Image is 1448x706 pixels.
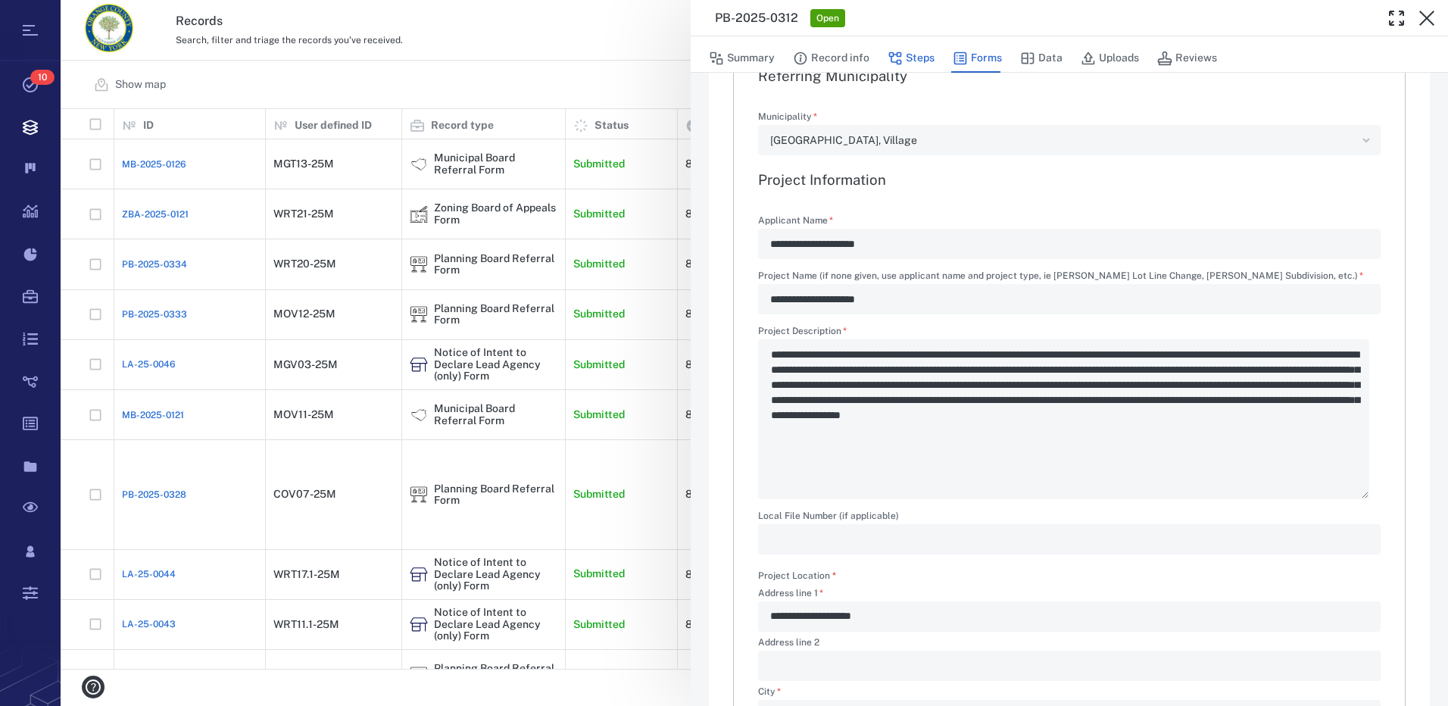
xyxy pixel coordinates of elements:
[1412,3,1442,33] button: Close
[813,12,842,25] span: Open
[1081,44,1139,73] button: Uploads
[715,9,798,27] h3: PB-2025-0312
[758,687,1381,700] label: City
[758,284,1381,314] div: Project Name (if none given, use applicant name and project type, ie Smith Lot Line Change, Jones...
[758,511,1381,524] label: Local File Number (if applicable)
[758,638,1381,651] label: Address line 2
[758,216,1381,229] label: Applicant Name
[758,570,836,583] label: Project Location
[30,70,55,85] span: 10
[758,524,1381,554] div: Local File Number (if applicable)
[888,44,935,73] button: Steps
[709,44,775,73] button: Summary
[758,170,1381,189] h3: Project Information
[832,570,836,581] span: required
[758,326,1381,339] label: Project Description
[34,11,65,24] span: Help
[758,112,1381,125] label: Municipality
[1020,44,1063,73] button: Data
[758,271,1381,284] label: Project Name (if none given, use applicant name and project type, ie [PERSON_NAME] Lot Line Chang...
[758,589,1381,601] label: Address line 1
[770,132,1356,149] div: [GEOGRAPHIC_DATA], Village
[758,125,1381,155] div: Municipality
[1381,3,1412,33] button: Toggle Fullscreen
[953,44,1002,73] button: Forms
[793,44,869,73] button: Record info
[758,67,1381,85] h3: Referring Municipality
[1157,44,1217,73] button: Reviews
[758,229,1381,259] div: Applicant Name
